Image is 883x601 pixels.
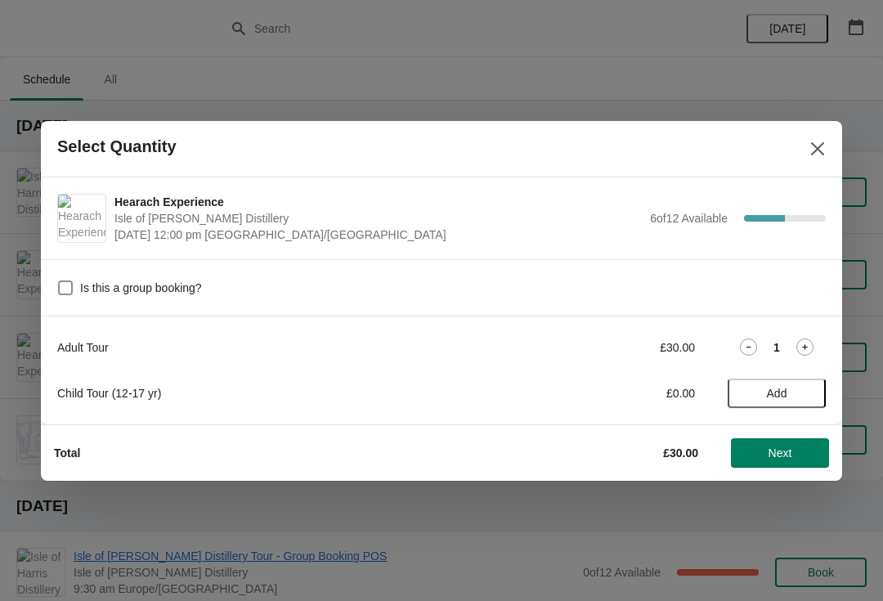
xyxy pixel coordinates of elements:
strong: £30.00 [663,446,698,460]
strong: 1 [773,339,780,356]
div: £0.00 [544,385,695,401]
div: Adult Tour [57,339,511,356]
span: Next [769,446,792,460]
span: Isle of [PERSON_NAME] Distillery [114,210,642,226]
span: Add [767,387,787,400]
button: Close [803,134,832,164]
button: Next [731,438,829,468]
span: Is this a group booking? [80,280,202,296]
span: 6 of 12 Available [650,212,728,225]
span: Hearach Experience [114,194,642,210]
span: [DATE] 12:00 pm [GEOGRAPHIC_DATA]/[GEOGRAPHIC_DATA] [114,226,642,243]
div: Child Tour (12-17 yr) [57,385,511,401]
img: Hearach Experience | Isle of Harris Distillery | September 8 | 12:00 pm Europe/London [58,195,105,242]
strong: Total [54,446,80,460]
div: £30.00 [544,339,695,356]
button: Add [728,379,826,408]
h2: Select Quantity [57,137,177,156]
